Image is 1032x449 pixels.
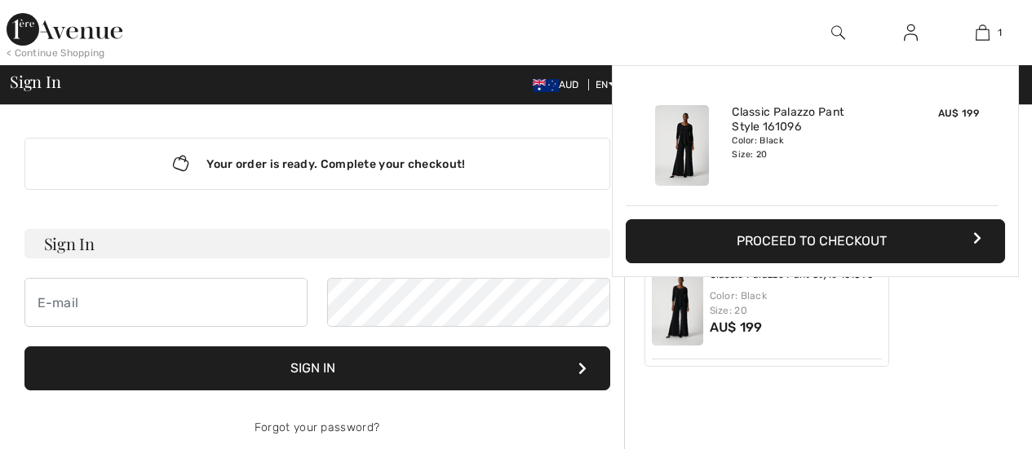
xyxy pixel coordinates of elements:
div: Your order is ready. Complete your checkout! [24,138,610,190]
img: My Info [904,23,918,42]
img: search the website [831,23,845,42]
img: 1ère Avenue [7,13,122,46]
a: Classic Palazzo Pant Style 161096 [732,105,892,134]
span: AUD [533,79,586,90]
img: Australian Dollar [533,79,559,92]
span: 1 [998,25,1002,40]
a: Sign In [891,23,931,43]
img: Classic Palazzo Pant Style 161096 [655,105,709,186]
a: 1 [947,23,1018,42]
span: EN [596,79,616,90]
button: Proceed to Checkout [626,219,1005,263]
div: Color: Black Size: 20 [732,134,892,161]
img: My Bag [976,23,990,42]
span: AU$ 199 [938,108,979,119]
div: < Continue Shopping [7,46,105,60]
span: Sign In [10,73,60,90]
h3: Sign In [24,229,610,258]
input: E-mail [24,278,308,327]
button: Sign In [24,346,610,390]
a: Forgot your password? [255,420,379,434]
